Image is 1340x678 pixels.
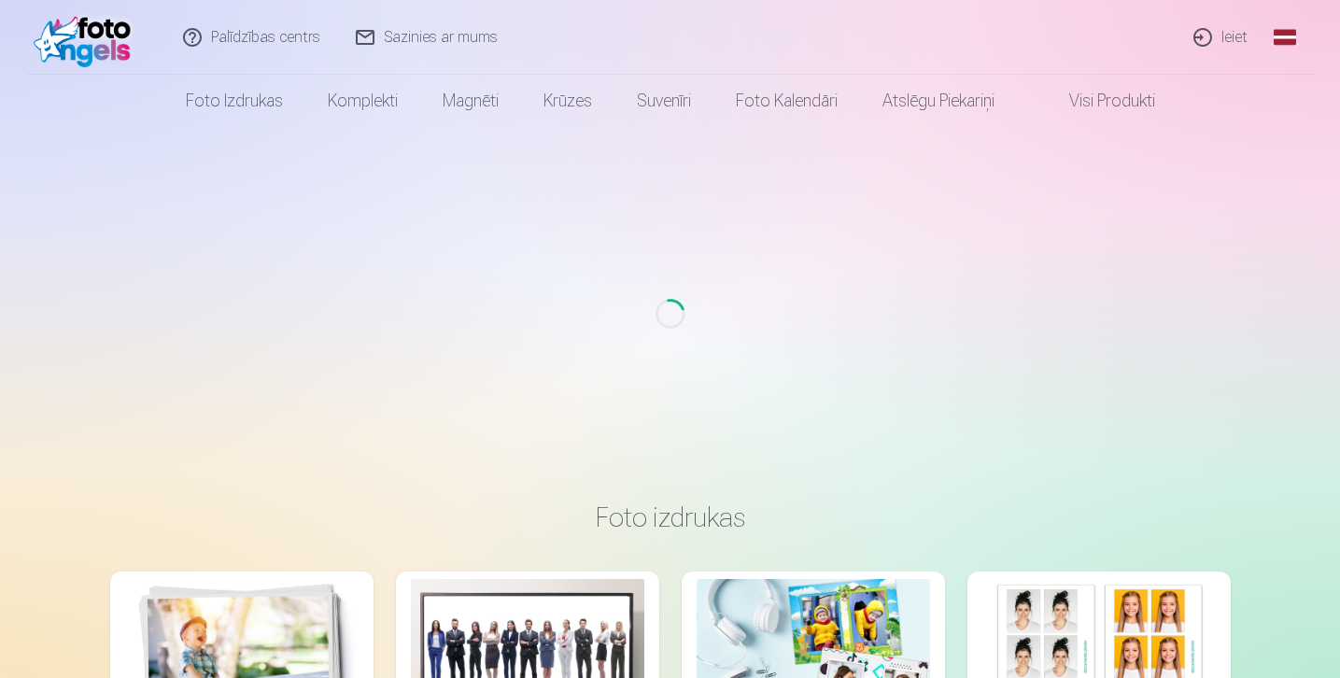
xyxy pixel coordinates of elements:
[1017,75,1178,127] a: Visi produkti
[713,75,860,127] a: Foto kalendāri
[163,75,305,127] a: Foto izdrukas
[860,75,1017,127] a: Atslēgu piekariņi
[125,501,1216,534] h3: Foto izdrukas
[420,75,521,127] a: Magnēti
[521,75,614,127] a: Krūzes
[614,75,713,127] a: Suvenīri
[305,75,420,127] a: Komplekti
[34,7,141,67] img: /fa1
